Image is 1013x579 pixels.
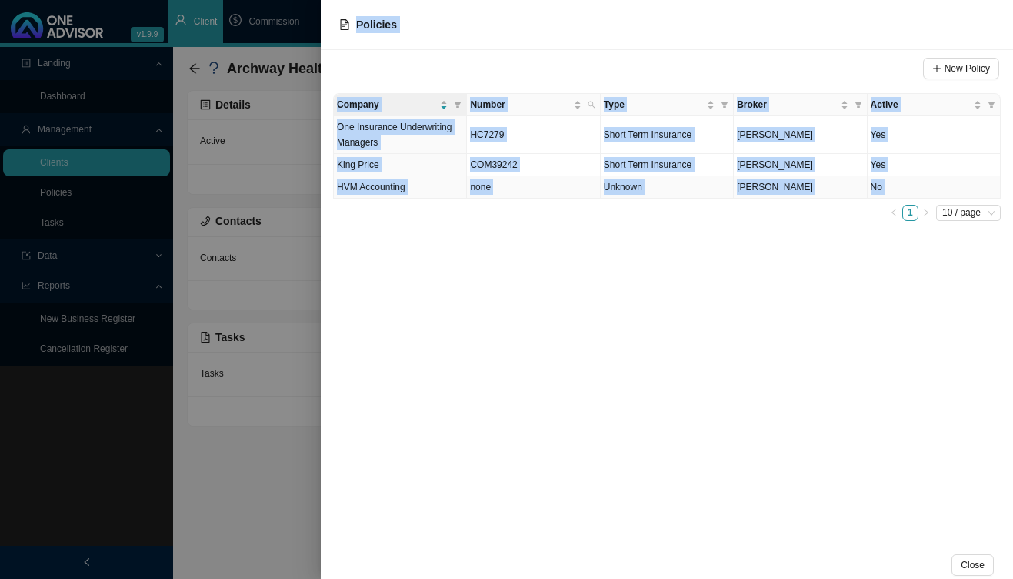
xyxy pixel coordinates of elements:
[470,159,517,170] span: COM39242
[988,101,995,109] span: filter
[337,122,452,148] span: One Insurance Underwriting Managers
[588,101,595,109] span: search
[918,205,935,221] li: Next Page
[337,182,405,192] span: HVM Accounting
[339,19,350,30] span: file-text
[886,205,902,221] button: left
[902,205,918,221] li: 1
[718,94,731,115] span: filter
[737,182,813,192] span: [PERSON_NAME]
[356,18,397,31] span: Policies
[454,101,462,109] span: filter
[868,154,1001,176] td: Yes
[942,206,995,220] span: 10 / page
[961,557,985,573] span: Close
[337,159,379,170] span: King Price
[985,94,998,115] span: filter
[604,97,704,112] span: Type
[737,97,837,112] span: Broker
[337,97,437,112] span: Company
[932,64,941,73] span: plus
[903,206,918,220] a: 1
[855,101,862,109] span: filter
[470,97,570,112] span: Number
[886,205,902,221] li: Previous Page
[868,116,1001,154] td: Yes
[868,94,1001,116] th: Active
[604,182,642,192] span: Unknown
[451,94,465,115] span: filter
[951,554,994,576] button: Close
[470,182,491,192] span: none
[922,209,930,216] span: right
[604,129,692,140] span: Short Term Insurance
[585,94,598,115] span: search
[871,97,971,112] span: Active
[467,94,600,116] th: Number
[936,205,1001,221] div: Page Size
[851,94,865,115] span: filter
[945,61,990,76] span: New Policy
[737,159,813,170] span: [PERSON_NAME]
[890,209,898,216] span: left
[737,129,813,140] span: [PERSON_NAME]
[918,205,935,221] button: right
[868,176,1001,199] td: No
[923,58,999,79] button: New Policy
[601,94,734,116] th: Type
[470,129,504,140] span: HC7279
[734,94,867,116] th: Broker
[721,101,728,109] span: filter
[604,159,692,170] span: Short Term Insurance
